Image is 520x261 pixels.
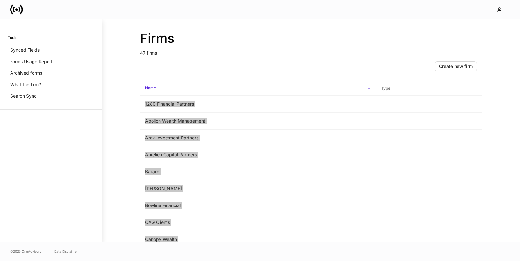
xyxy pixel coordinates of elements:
button: Create new firm [435,61,477,71]
h6: Tools [8,34,17,41]
p: Synced Fields [10,47,40,53]
p: Forms Usage Report [10,58,53,65]
td: Canopy Wealth [140,231,376,248]
span: Name [143,82,374,95]
span: © 2025 OneAdvisory [10,249,41,254]
p: 47 firms [140,46,482,56]
a: Forms Usage Report [8,56,94,67]
p: What the firm? [10,81,41,88]
td: CAG Clients [140,214,376,231]
p: Search Sync [10,93,37,99]
a: Search Sync [8,90,94,102]
td: Arax Investment Partners [140,130,376,146]
a: Synced Fields [8,44,94,56]
td: [PERSON_NAME] [140,180,376,197]
td: Apollon Wealth Management [140,113,376,130]
a: What the firm? [8,79,94,90]
span: Type [379,82,479,95]
p: Archived forms [10,70,42,76]
a: Archived forms [8,67,94,79]
div: Create new firm [439,63,473,70]
h2: Firms [140,31,482,46]
h6: Type [381,85,390,91]
h6: Name [145,85,156,91]
td: Bailard [140,163,376,180]
td: Aurelien Capital Partners [140,146,376,163]
a: Data Disclaimer [54,249,78,254]
td: 1280 Financial Partners [140,96,376,113]
td: Bowline Financial [140,197,376,214]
